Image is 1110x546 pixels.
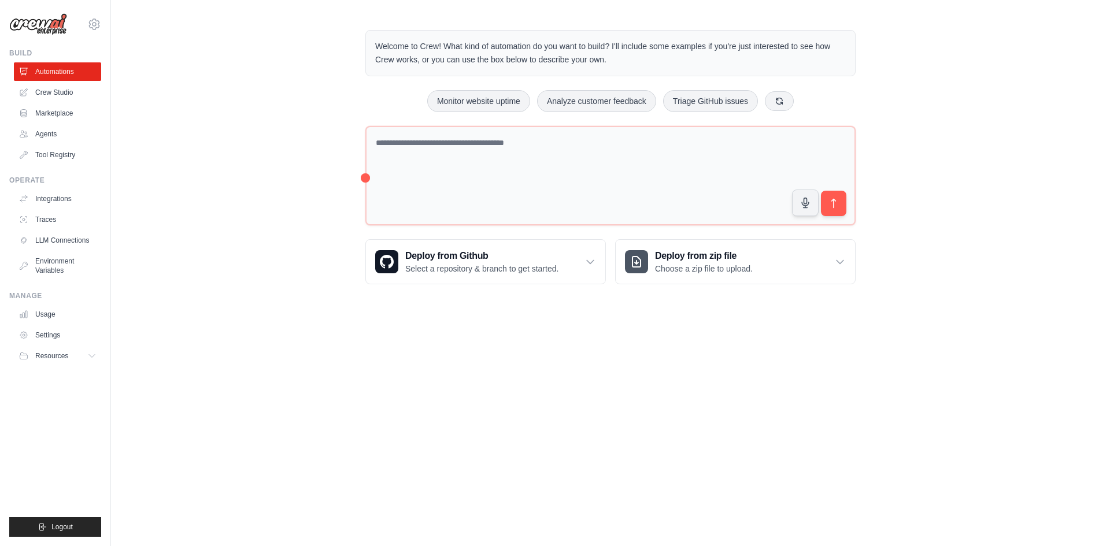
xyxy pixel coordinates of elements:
a: Usage [14,305,101,324]
a: LLM Connections [14,231,101,250]
a: Automations [14,62,101,81]
a: Agents [14,125,101,143]
a: Environment Variables [14,252,101,280]
div: Manage [9,291,101,300]
p: Choose a zip file to upload. [655,263,753,274]
button: Triage GitHub issues [663,90,758,112]
p: Welcome to Crew! What kind of automation do you want to build? I'll include some examples if you'... [375,40,846,66]
button: Monitor website uptime [427,90,530,112]
a: Settings [14,326,101,344]
span: Resources [35,351,68,361]
button: Resources [14,347,101,365]
h3: Deploy from zip file [655,249,753,263]
div: Build [9,49,101,58]
h3: Deploy from Github [405,249,558,263]
div: Operate [9,176,101,185]
img: Logo [9,13,67,35]
button: Logout [9,517,101,537]
span: Logout [51,522,73,532]
p: Select a repository & branch to get started. [405,263,558,274]
button: Analyze customer feedback [537,90,656,112]
a: Tool Registry [14,146,101,164]
a: Traces [14,210,101,229]
a: Crew Studio [14,83,101,102]
a: Integrations [14,190,101,208]
a: Marketplace [14,104,101,122]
